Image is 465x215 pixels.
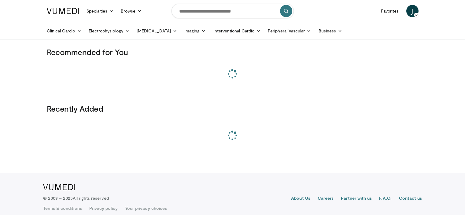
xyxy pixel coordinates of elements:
[377,5,403,17] a: Favorites
[43,184,75,190] img: VuMedi Logo
[341,195,372,202] a: Partner with us
[181,25,210,37] a: Imaging
[43,205,82,211] a: Terms & conditions
[47,47,419,57] h3: Recommended for You
[125,205,167,211] a: Your privacy choices
[172,4,294,18] input: Search topics, interventions
[117,5,145,17] a: Browse
[43,195,109,201] p: © 2009 – 2025
[315,25,346,37] a: Business
[210,25,264,37] a: Interventional Cardio
[291,195,310,202] a: About Us
[47,8,79,14] img: VuMedi Logo
[47,104,419,113] h3: Recently Added
[264,25,315,37] a: Peripheral Vascular
[406,5,419,17] a: J
[133,25,181,37] a: [MEDICAL_DATA]
[318,195,334,202] a: Careers
[399,195,422,202] a: Contact us
[379,195,391,202] a: F.A.Q.
[89,205,118,211] a: Privacy policy
[43,25,85,37] a: Clinical Cardio
[83,5,117,17] a: Specialties
[73,195,109,201] span: All rights reserved
[85,25,133,37] a: Electrophysiology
